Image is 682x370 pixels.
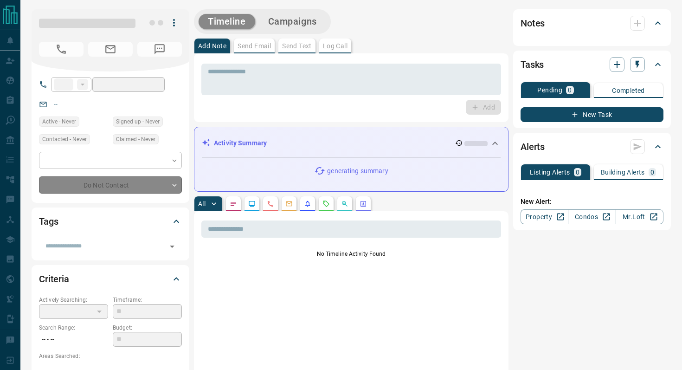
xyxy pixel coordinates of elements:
svg: Lead Browsing Activity [248,200,256,208]
a: Property [521,209,568,224]
span: Claimed - Never [116,135,155,144]
h2: Notes [521,16,545,31]
span: No Number [137,42,182,57]
p: Timeframe: [113,296,182,304]
p: No Timeline Activity Found [201,250,501,258]
h2: Tasks [521,57,544,72]
p: 0 [650,169,654,175]
a: Condos [568,209,616,224]
p: Activity Summary [214,138,267,148]
p: Completed [612,87,645,94]
span: No Email [88,42,133,57]
h2: Criteria [39,272,69,286]
p: Add Note [198,43,226,49]
div: Tasks [521,53,663,76]
svg: Opportunities [341,200,348,208]
p: 0 [568,87,572,93]
p: 0 [576,169,579,175]
button: Timeline [199,14,255,29]
button: Campaigns [259,14,326,29]
p: generating summary [327,166,388,176]
button: New Task [521,107,663,122]
div: Criteria [39,268,182,290]
button: Open [166,240,179,253]
p: Actively Searching: [39,296,108,304]
svg: Requests [322,200,330,208]
span: Active - Never [42,117,76,126]
p: New Alert: [521,197,663,207]
svg: Notes [230,200,237,208]
span: Signed up - Never [116,117,160,126]
p: All [198,201,206,207]
p: -- - -- [39,332,108,347]
p: Listing Alerts [530,169,570,175]
div: Notes [521,12,663,34]
div: Activity Summary [202,135,501,152]
svg: Calls [267,200,274,208]
a: Mr.Loft [616,209,663,224]
p: Budget: [113,324,182,332]
svg: Emails [285,200,293,208]
span: Contacted - Never [42,135,87,144]
svg: Agent Actions [360,200,367,208]
h2: Tags [39,214,58,229]
div: Tags [39,210,182,233]
h2: Alerts [521,139,545,154]
p: Building Alerts [601,169,645,175]
svg: Listing Alerts [304,200,311,208]
span: No Number [39,42,84,57]
p: Pending [537,87,562,93]
div: Alerts [521,136,663,158]
div: Do Not Contact [39,176,182,194]
p: Search Range: [39,324,108,332]
a: -- [54,100,58,108]
p: Areas Searched: [39,352,182,360]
